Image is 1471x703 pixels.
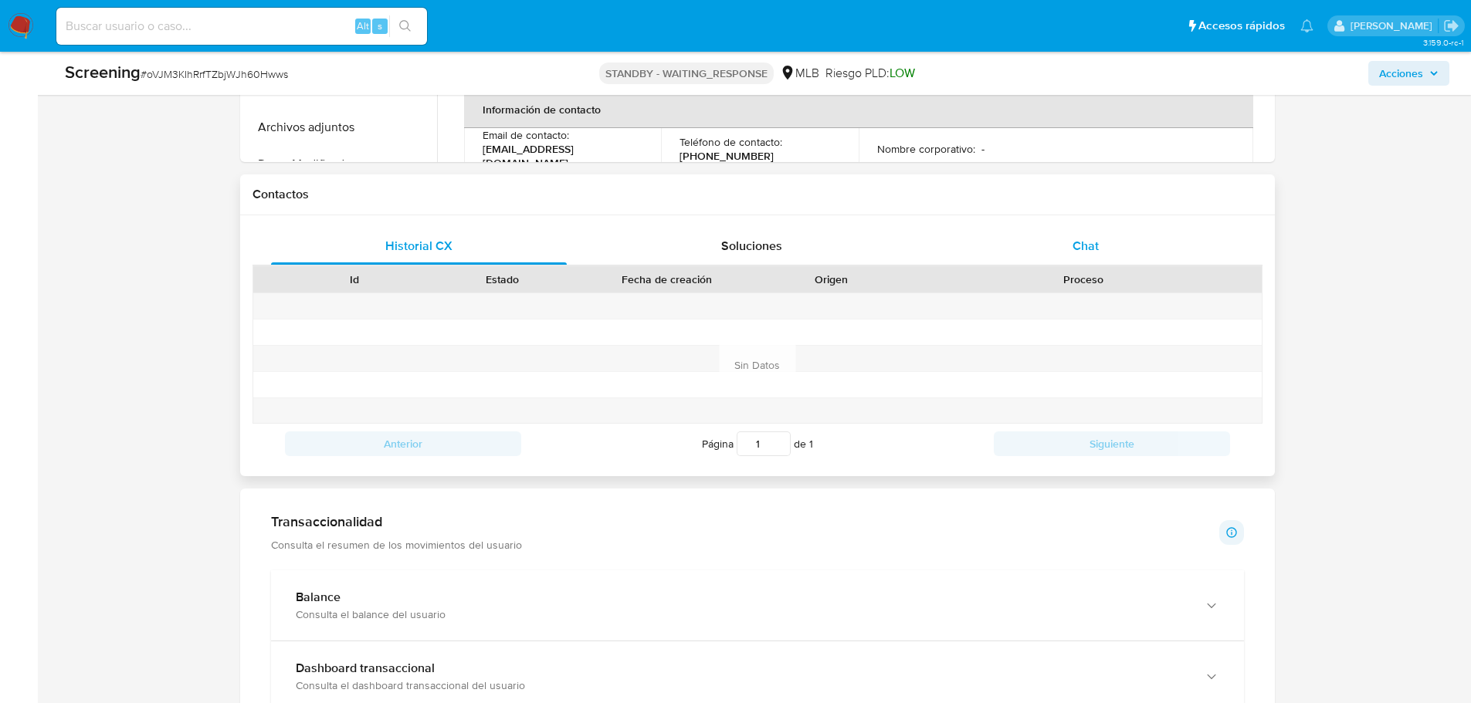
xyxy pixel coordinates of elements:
[385,237,452,255] span: Historial CX
[1443,18,1459,34] a: Salir
[253,187,1263,202] h1: Contactos
[244,146,437,183] button: Datos Modificados
[285,431,521,456] button: Anterior
[917,272,1251,287] div: Proceso
[768,272,894,287] div: Origen
[141,66,288,82] span: # oVJM3KIhRrfTZbjWJh60Hwws
[877,142,975,156] p: Nombre corporativo :
[1423,36,1463,49] span: 3.159.0-rc-1
[65,59,141,84] b: Screening
[680,149,774,163] p: [PHONE_NUMBER]
[389,15,421,37] button: search-icon
[702,431,813,456] span: Página de
[1198,18,1285,34] span: Accesos rápidos
[56,16,427,36] input: Buscar usuario o caso...
[890,64,915,82] span: LOW
[291,272,418,287] div: Id
[378,19,382,33] span: s
[981,142,985,156] p: -
[825,65,915,82] span: Riesgo PLD:
[464,91,1253,128] th: Información de contacto
[1351,19,1438,33] p: nicolas.tyrkiel@mercadolibre.com
[1379,61,1423,86] span: Acciones
[357,19,369,33] span: Alt
[809,436,813,451] span: 1
[721,237,782,255] span: Soluciones
[599,63,774,84] p: STANDBY - WAITING_RESPONSE
[680,135,782,149] p: Teléfono de contacto :
[1073,237,1099,255] span: Chat
[244,109,437,146] button: Archivos adjuntos
[994,431,1230,456] button: Siguiente
[780,65,819,82] div: MLB
[483,142,637,170] p: [EMAIL_ADDRESS][DOMAIN_NAME]
[1300,19,1313,32] a: Notificaciones
[1368,61,1449,86] button: Acciones
[588,272,746,287] div: Fecha de creación
[483,128,569,142] p: Email de contacto :
[439,272,566,287] div: Estado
